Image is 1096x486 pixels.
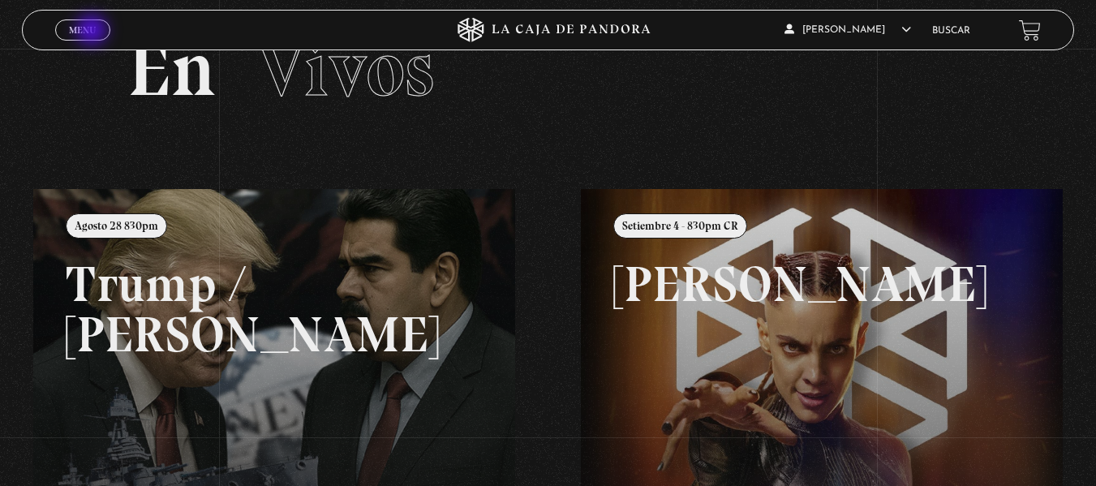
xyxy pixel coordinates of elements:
[784,25,911,35] span: [PERSON_NAME]
[932,26,970,36] a: Buscar
[63,39,101,50] span: Cerrar
[257,23,434,115] span: Vivos
[69,25,96,35] span: Menu
[1019,19,1041,41] a: View your shopping cart
[127,31,969,108] h2: En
